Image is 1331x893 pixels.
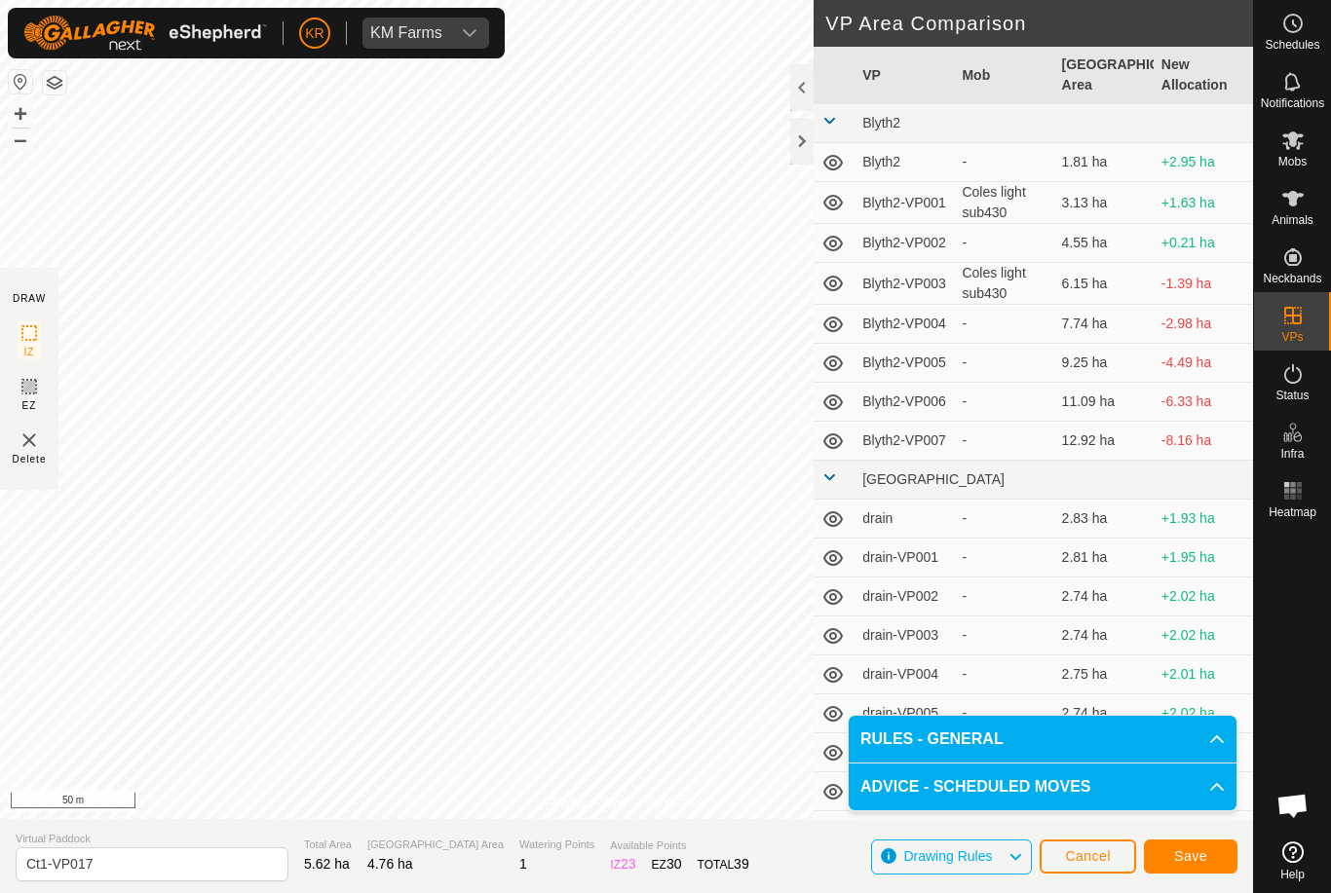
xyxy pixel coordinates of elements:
span: IZ [24,345,35,359]
span: Available Points [610,837,748,854]
span: Neckbands [1263,273,1321,284]
th: Mob [954,47,1053,104]
td: -2.98 ha [1154,305,1253,344]
button: Cancel [1040,839,1136,874]
td: 2.74 ha [1054,616,1154,655]
span: Infra [1280,448,1304,460]
div: - [962,430,1046,451]
td: 9.25 ha [1054,344,1154,383]
td: 1.81 ha [1054,143,1154,182]
div: KM Farms [370,25,442,41]
div: - [962,152,1046,172]
div: DRAW [13,291,46,306]
td: Blyth2-VP001 [855,182,954,224]
button: Save [1144,839,1237,874]
span: Heatmap [1269,506,1316,518]
td: 2.74 ha [1054,694,1154,733]
a: Contact Us [646,794,704,811]
span: VPs [1281,331,1303,343]
p-accordion-header: ADVICE - SCHEDULED MOVES [849,763,1236,810]
span: 23 [621,856,636,872]
span: Help [1280,869,1305,880]
span: Schedules [1265,39,1319,51]
div: - [962,586,1046,607]
td: +2.02 ha [1154,694,1253,733]
div: - [962,508,1046,529]
div: - [962,353,1046,373]
td: 4.55 ha [1054,224,1154,263]
span: 4.76 ha [367,856,413,872]
td: +1.63 ha [1154,182,1253,224]
td: +2.02 ha [1154,616,1253,655]
span: 30 [666,856,682,872]
a: Help [1254,834,1331,888]
span: ADVICE - SCHEDULED MOVES [860,775,1090,799]
td: +2.95 ha [1154,143,1253,182]
span: 1 [519,856,527,872]
p-accordion-header: RULES - GENERAL [849,716,1236,763]
span: KR [305,23,323,44]
div: - [962,664,1046,685]
td: Blyth2 [855,143,954,182]
button: – [9,128,32,151]
div: TOTAL [698,854,749,874]
span: Save [1174,848,1207,864]
td: Blyth2-VP003 [855,263,954,305]
span: Animals [1272,214,1313,226]
td: drain-VP002 [855,577,954,616]
img: VP [18,428,41,452]
span: Drawing Rules [903,848,992,864]
div: - [962,391,1046,412]
td: Blyth2-VP007 [855,422,954,461]
td: 6.15 ha [1054,263,1154,305]
h2: VP Area Comparison [825,12,1253,35]
div: - [962,233,1046,253]
td: drain-VP005 [855,694,954,733]
div: Coles light sub430 [962,182,1046,223]
span: Blyth2 [862,115,900,130]
span: KM Farms [362,18,450,49]
td: 2.81 ha [1054,539,1154,577]
div: IZ [610,854,635,874]
span: Status [1275,390,1309,401]
span: 5.62 ha [304,856,350,872]
td: 2.74 ha [1054,577,1154,616]
td: 2.83 ha [1054,500,1154,539]
span: Cancel [1065,848,1111,864]
td: 2.75 ha [1054,655,1154,694]
span: [GEOGRAPHIC_DATA] Area [367,837,504,853]
span: EZ [22,398,37,413]
span: Notifications [1261,97,1324,109]
span: RULES - GENERAL [860,727,1004,751]
td: drain-VP001 [855,539,954,577]
div: - [962,547,1046,568]
td: Blyth2-VP005 [855,344,954,383]
td: -1.39 ha [1154,263,1253,305]
div: EZ [652,854,682,874]
span: Delete [13,452,47,466]
td: 11.09 ha [1054,383,1154,422]
td: +2.02 ha [1154,577,1253,616]
td: 3.13 ha [1054,182,1154,224]
button: + [9,102,32,126]
td: +0.21 ha [1154,224,1253,263]
th: [GEOGRAPHIC_DATA] Area [1054,47,1154,104]
td: +1.93 ha [1154,500,1253,539]
span: [GEOGRAPHIC_DATA] [862,471,1005,487]
td: drain-VP004 [855,655,954,694]
span: Virtual Paddock [16,831,288,847]
span: 39 [734,856,749,872]
td: +2.01 ha [1154,655,1253,694]
th: New Allocation [1154,47,1253,104]
span: Mobs [1278,156,1307,167]
td: Blyth2-VP002 [855,224,954,263]
td: -6.33 ha [1154,383,1253,422]
td: Blyth2-VP004 [855,305,954,344]
td: +1.95 ha [1154,539,1253,577]
th: VP [855,47,954,104]
td: -4.49 ha [1154,344,1253,383]
div: - [962,314,1046,334]
div: dropdown trigger [450,18,489,49]
td: Blyth2-VP006 [855,383,954,422]
span: Watering Points [519,837,594,853]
